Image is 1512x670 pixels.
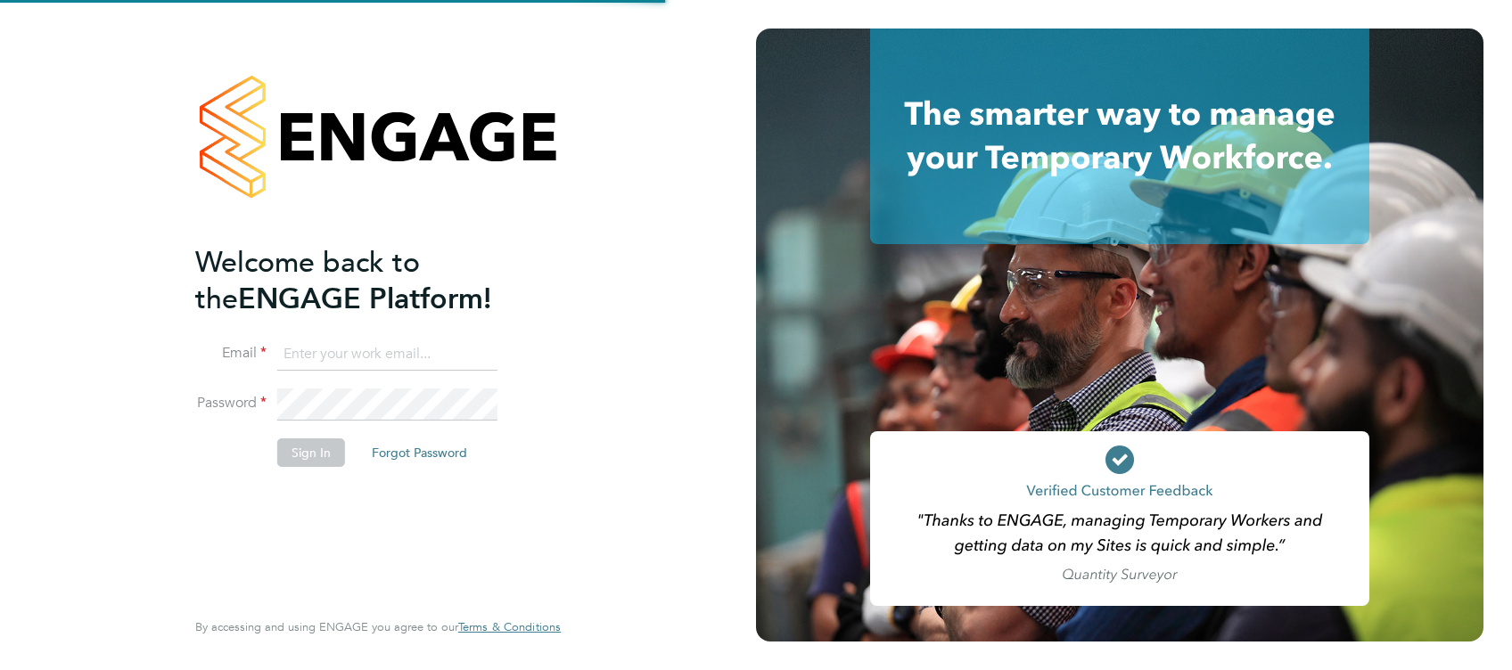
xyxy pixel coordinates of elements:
label: Email [195,344,267,363]
input: Enter your work email... [277,339,497,371]
button: Sign In [277,438,345,467]
a: Terms & Conditions [458,620,561,634]
span: By accessing and using ENGAGE you agree to our [195,619,561,634]
button: Forgot Password [357,438,481,467]
label: Password [195,394,267,413]
span: Welcome back to the [195,245,420,316]
h2: ENGAGE Platform! [195,244,543,317]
